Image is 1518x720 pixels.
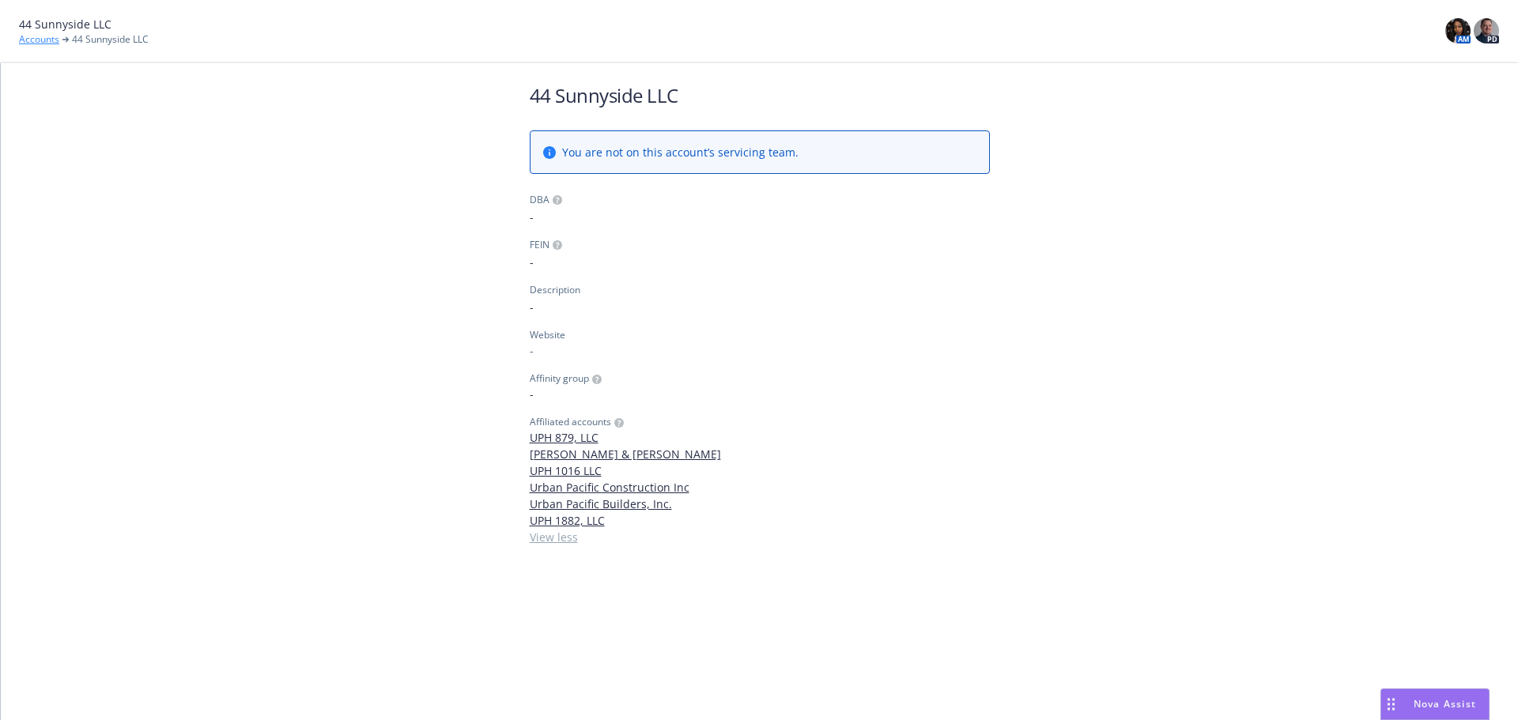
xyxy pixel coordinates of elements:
[530,446,990,462] a: [PERSON_NAME] & [PERSON_NAME]
[530,529,990,545] a: View less
[72,32,149,47] span: 44 Sunnyside LLC
[530,82,990,108] h1: 44 Sunnyside LLC
[530,429,990,446] a: UPH 879, LLC
[530,209,990,225] span: -
[530,496,990,512] a: Urban Pacific Builders, Inc.
[562,144,799,160] span: You are not on this account’s servicing team.
[530,386,990,402] span: -
[19,16,111,32] span: 44 Sunnyside LLC
[1380,688,1490,720] button: Nova Assist
[530,462,990,479] a: UPH 1016 LLC
[19,32,59,47] a: Accounts
[530,299,990,315] span: -
[530,342,990,359] div: -
[530,415,611,429] span: Affiliated accounts
[1474,18,1499,43] img: photo
[530,512,990,529] a: UPH 1882, LLC
[530,479,990,496] a: Urban Pacific Construction Inc
[1414,697,1476,711] span: Nova Assist
[530,283,580,297] div: Description
[530,193,549,207] div: DBA
[530,254,990,270] span: -
[530,238,549,252] div: FEIN
[530,328,990,342] div: Website
[1445,18,1471,43] img: photo
[1381,689,1401,719] div: Drag to move
[530,371,589,386] span: Affinity group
